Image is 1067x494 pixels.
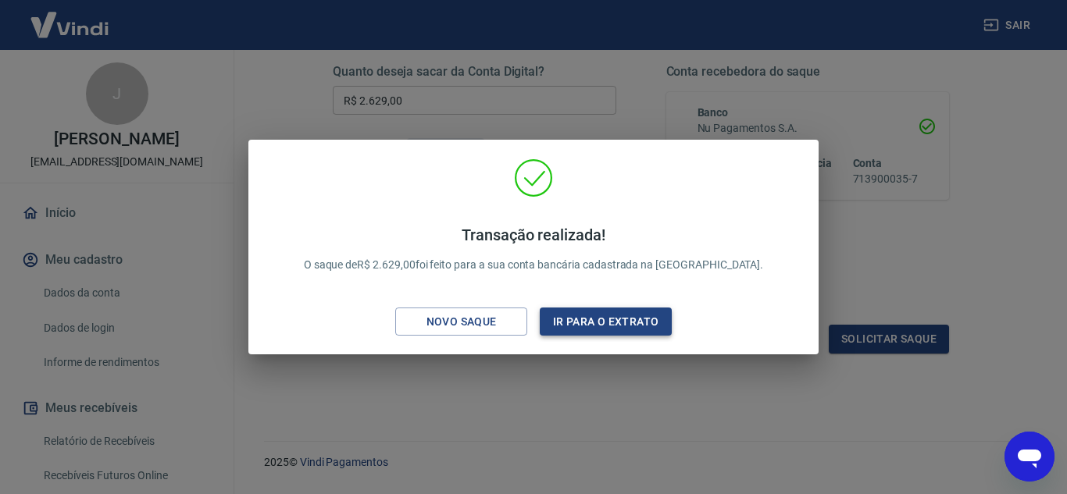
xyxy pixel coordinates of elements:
[304,226,764,244] h4: Transação realizada!
[408,312,516,332] div: Novo saque
[1005,432,1055,482] iframe: Botão para abrir a janela de mensagens
[395,307,527,336] button: Novo saque
[304,226,764,273] p: O saque de R$ 2.629,00 foi feito para a sua conta bancária cadastrada na [GEOGRAPHIC_DATA].
[540,307,672,336] button: Ir para o extrato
